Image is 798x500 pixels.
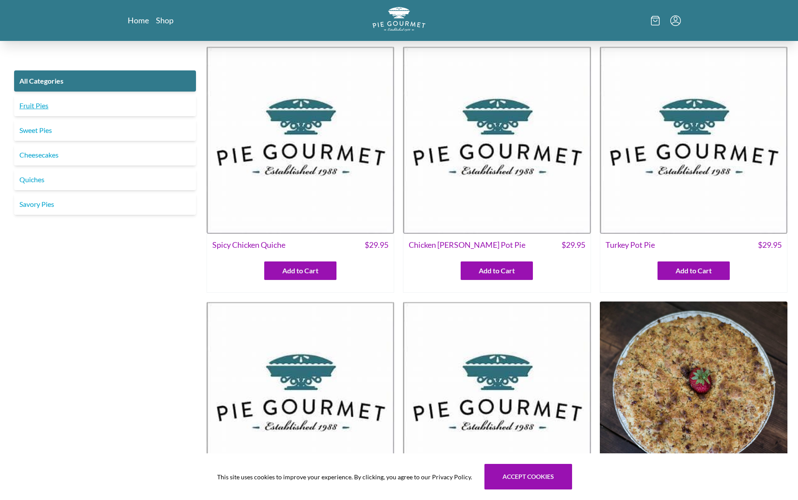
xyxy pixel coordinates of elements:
button: Add to Cart [461,261,533,280]
button: Menu [670,15,681,26]
a: Logo [373,7,425,34]
a: All Categories [14,70,196,92]
img: logo [373,7,425,31]
span: Add to Cart [676,265,712,276]
a: Savory Pies [14,194,196,215]
a: Sweet Pies [14,120,196,141]
img: Potato Bacon Pot Pie [207,301,394,489]
img: Chicken Curry Pot Pie [403,46,591,234]
span: This site uses cookies to improve your experience. By clicking, you agree to our Privacy Policy. [217,472,472,482]
span: Spicy Chicken Quiche [212,239,285,251]
img: Apple-Strawberry [600,301,787,489]
span: Chicken [PERSON_NAME] Pot Pie [409,239,525,251]
button: Add to Cart [264,261,336,280]
button: Add to Cart [658,261,730,280]
a: Shop [156,15,174,26]
img: Spicy Chicken Quiche [207,46,394,234]
a: Home [128,15,149,26]
a: Cheesecakes [14,144,196,165]
span: $ 29.95 [758,239,782,251]
img: Turkey Pot Pie [600,46,787,234]
span: Add to Cart [479,265,515,276]
span: Add to Cart [282,265,318,276]
a: Quiches [14,169,196,190]
span: $ 29.95 [365,239,388,251]
span: $ 29.95 [562,239,585,251]
img: Spinach Artichoke Quiche [403,301,591,489]
button: Accept cookies [484,464,572,489]
span: Turkey Pot Pie [606,239,655,251]
a: Fruit Pies [14,95,196,116]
